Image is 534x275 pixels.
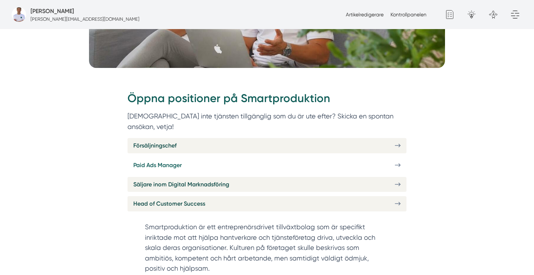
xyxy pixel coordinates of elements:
span: Head of Customer Success [133,199,205,208]
span: Säljare inom Digital Marknadsföring [133,180,229,189]
a: Försäljningschef [128,138,406,153]
p: [PERSON_NAME][EMAIL_ADDRESS][DOMAIN_NAME] [31,16,139,23]
a: Paid Ads Manager [128,158,406,173]
img: foretagsbild-pa-smartproduktion-en-webbyraer-i-dalarnas-lan.png [12,7,26,22]
h2: Öppna positioner på Smartproduktion [128,90,406,111]
a: Säljare inom Digital Marknadsföring [128,177,406,192]
a: Artikelredigerare [346,12,384,17]
a: Kontrollpanelen [391,12,426,17]
p: [DEMOGRAPHIC_DATA] inte tjänsten tillgänglig som du är ute efter? Skicka en spontan ansökan, vetja! [128,111,406,132]
span: Paid Ads Manager [133,161,182,170]
h5: Administratör [31,7,74,16]
span: Försäljningschef [133,141,177,150]
a: Head of Customer Success [128,196,406,211]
